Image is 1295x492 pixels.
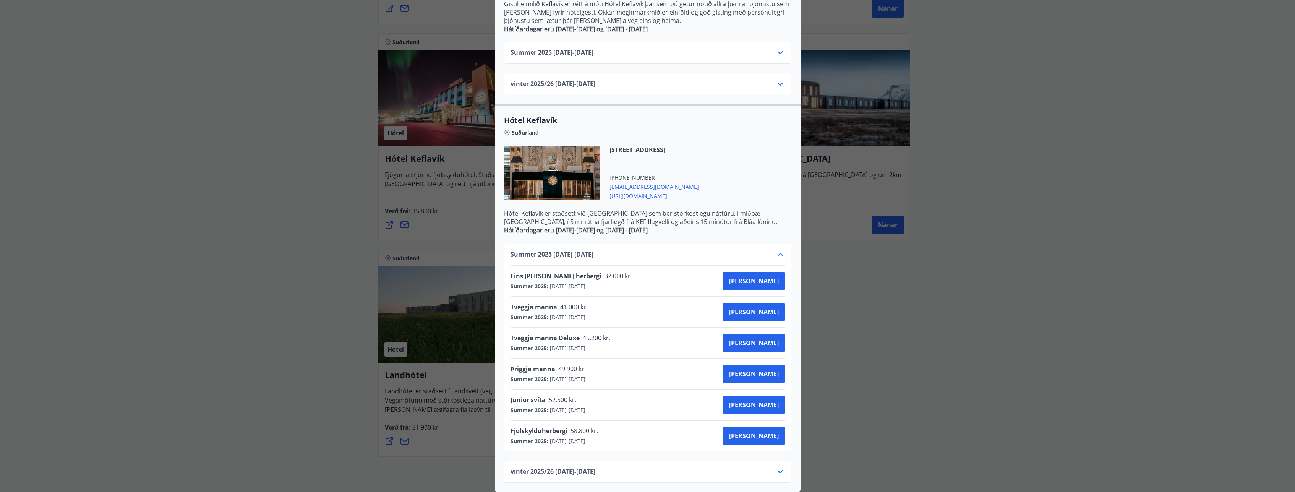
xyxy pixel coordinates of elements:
[512,129,539,136] span: Suðurland
[609,146,699,154] span: [STREET_ADDRESS]
[504,209,791,226] p: Hótel Keflavík er staðsett við [GEOGRAPHIC_DATA] sem ber stórkostlegu náttúru, í miðbæ [GEOGRAPHI...
[609,191,699,200] span: [URL][DOMAIN_NAME]
[511,48,593,57] span: Summer 2025 [DATE] - [DATE]
[511,80,595,89] span: vinter 2025/26 [DATE] - [DATE]
[504,115,791,126] span: Hótel Keflavík
[504,25,648,33] strong: Hátíðardagar eru [DATE]-[DATE] og [DATE] - [DATE]
[609,182,699,191] span: [EMAIL_ADDRESS][DOMAIN_NAME]
[609,174,699,182] span: [PHONE_NUMBER]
